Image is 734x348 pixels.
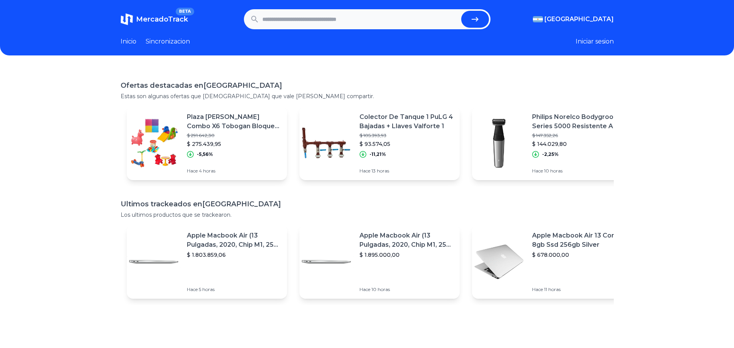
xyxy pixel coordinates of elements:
[472,225,632,299] a: Featured imageApple Macbook Air 13 Core I5 8gb Ssd 256gb Silver$ 678.000,00Hace 11 horas
[532,231,626,249] p: Apple Macbook Air 13 Core I5 8gb Ssd 256gb Silver
[532,168,626,174] p: Hace 10 horas
[532,132,626,139] p: $ 147.352,26
[359,286,454,293] p: Hace 10 horas
[127,106,287,180] a: Featured imagePlaza [PERSON_NAME] Combo X6 Tobogan Bloques Goma [PERSON_NAME] Envio$ 291.642,30$ ...
[299,235,353,289] img: Featured image
[299,116,353,170] img: Featured image
[533,15,614,24] button: [GEOGRAPHIC_DATA]
[472,235,526,289] img: Featured image
[532,251,626,259] p: $ 678.000,00
[197,151,213,157] p: -5,56%
[533,16,543,22] img: Argentina
[299,225,460,299] a: Featured imageApple Macbook Air (13 Pulgadas, 2020, Chip M1, 256 Gb De Ssd, 8 Gb De Ram) - Plata$...
[472,106,632,180] a: Featured imagePhilips Norelco Bodygroom Series 5000 Resistente A La Ducha$ 147.352,26$ 144.029,80...
[359,132,454,139] p: $ 105.393,93
[359,251,454,259] p: $ 1.895.000,00
[121,92,614,100] p: Estas son algunas ofertas que [DEMOGRAPHIC_DATA] que vale [PERSON_NAME] compartir.
[127,116,181,170] img: Featured image
[532,286,626,293] p: Hace 11 horas
[576,37,614,46] button: Iniciar sesion
[121,80,614,91] h1: Ofertas destacadas en [GEOGRAPHIC_DATA]
[121,13,188,25] a: MercadoTrackBETA
[187,286,281,293] p: Hace 5 horas
[121,211,614,219] p: Los ultimos productos que se trackearon.
[359,231,454,249] p: Apple Macbook Air (13 Pulgadas, 2020, Chip M1, 256 Gb De Ssd, 8 Gb De Ram) - Plata
[187,132,281,139] p: $ 291.642,30
[136,15,188,23] span: MercadoTrack
[121,13,133,25] img: MercadoTrack
[359,168,454,174] p: Hace 13 horas
[359,112,454,131] p: Colector De Tanque 1 PuLG 4 Bajadas + Llaves Valforte 1
[187,112,281,131] p: Plaza [PERSON_NAME] Combo X6 Tobogan Bloques Goma [PERSON_NAME] Envio
[532,140,626,148] p: $ 144.029,80
[176,8,194,15] span: BETA
[146,37,190,46] a: Sincronizacion
[299,106,460,180] a: Featured imageColector De Tanque 1 PuLG 4 Bajadas + Llaves Valforte 1$ 105.393,93$ 93.574,05-11,2...
[187,231,281,249] p: Apple Macbook Air (13 Pulgadas, 2020, Chip M1, 256 Gb De Ssd, 8 Gb De Ram) - Plata
[187,168,281,174] p: Hace 4 horas
[544,15,614,24] span: [GEOGRAPHIC_DATA]
[127,235,181,289] img: Featured image
[187,251,281,259] p: $ 1.803.859,06
[370,151,386,157] p: -11,21%
[187,140,281,148] p: $ 275.439,95
[472,116,526,170] img: Featured image
[127,225,287,299] a: Featured imageApple Macbook Air (13 Pulgadas, 2020, Chip M1, 256 Gb De Ssd, 8 Gb De Ram) - Plata$...
[542,151,559,157] p: -2,25%
[359,140,454,148] p: $ 93.574,05
[121,199,614,209] h1: Ultimos trackeados en [GEOGRAPHIC_DATA]
[121,37,136,46] a: Inicio
[532,112,626,131] p: Philips Norelco Bodygroom Series 5000 Resistente A La Ducha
